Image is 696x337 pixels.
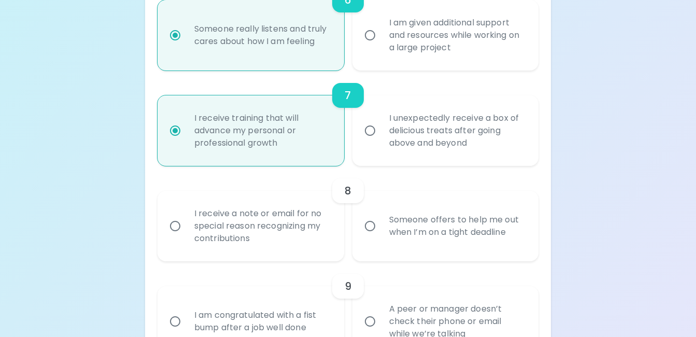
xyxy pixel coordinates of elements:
h6: 8 [345,182,351,199]
h6: 9 [345,278,351,294]
div: choice-group-check [158,166,538,261]
div: I receive a note or email for no special reason recognizing my contributions [186,195,338,257]
div: I unexpectedly receive a box of delicious treats after going above and beyond [381,100,533,162]
div: choice-group-check [158,71,538,166]
div: I am given additional support and resources while working on a large project [381,4,533,66]
h6: 7 [345,87,351,104]
div: Someone offers to help me out when I’m on a tight deadline [381,201,533,251]
div: I receive training that will advance my personal or professional growth [186,100,338,162]
div: Someone really listens and truly cares about how I am feeling [186,10,338,60]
